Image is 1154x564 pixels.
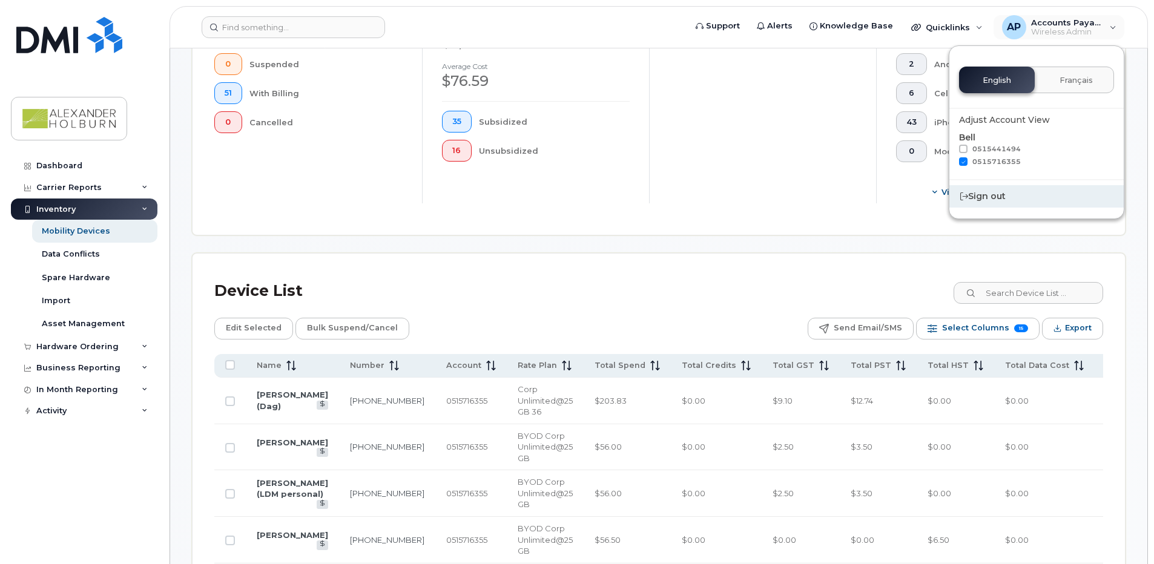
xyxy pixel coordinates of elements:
button: View More Device Makes [896,182,1084,203]
span: Rate Plan [518,360,557,371]
span: $9.10 [773,396,793,405]
span: Name [257,360,282,371]
span: Edit Selected [226,319,282,337]
button: 0 [896,140,927,162]
span: $203.83 [595,396,627,405]
button: Edit Selected [214,318,293,339]
div: With Billing [249,82,403,104]
span: BYOD Corp Unlimited@25 GB [518,431,573,463]
span: $3.50 [851,488,872,498]
span: 0 [225,117,232,127]
span: Total HST [928,360,969,371]
button: 35 [442,111,472,133]
span: $0.00 [928,396,951,405]
span: Corp Unlimited@25 GB 36 [518,384,573,416]
button: 16 [442,140,472,162]
div: iPhone [934,111,1084,133]
div: Quicklinks [903,15,991,39]
span: Account [446,360,481,371]
div: $76.59 [442,71,630,91]
a: [PHONE_NUMBER] [350,535,424,545]
span: 0515716355 [446,488,487,498]
span: Total GST [773,360,814,371]
span: Total Data Cost [1005,360,1069,371]
span: Select Columns [942,319,1009,337]
div: Cell Phone [934,82,1084,104]
span: Bulk Suspend/Cancel [307,319,398,337]
span: 51 [225,88,232,98]
button: Send Email/SMS [808,318,914,339]
span: $0.00 [682,488,705,498]
span: Knowledge Base [820,20,893,32]
span: 0515716355 [972,157,1021,166]
button: Bulk Suspend/Cancel [295,318,409,339]
span: $56.00 [595,488,622,498]
span: Send Email/SMS [834,319,902,337]
a: Alerts [748,14,801,38]
a: [PERSON_NAME] [257,438,328,447]
span: $0.00 [1005,488,1029,498]
span: 16 [452,146,461,156]
span: 15 [1014,324,1028,332]
span: 0 [906,146,917,156]
span: View More Device Makes [941,186,1047,198]
a: [PERSON_NAME] (LDM personal) [257,478,328,499]
span: BYOD Corp Unlimited@25 GB [518,477,573,509]
span: 2 [906,59,917,69]
a: View Last Bill [317,500,328,509]
span: $0.00 [682,396,705,405]
div: Accounts Payable [994,15,1125,39]
span: $2.50 [773,488,794,498]
h4: Average cost [442,62,630,70]
div: Unsubsidized [479,140,630,162]
button: Export [1042,318,1103,339]
a: [PERSON_NAME] (Dag) [257,390,328,411]
span: $0.00 [682,442,705,451]
span: 6 [906,88,917,98]
a: Knowledge Base [801,14,902,38]
span: $0.00 [851,535,874,545]
span: Total PST [851,360,891,371]
span: Wireless Admin [1031,27,1104,37]
span: Accounts Payable [1031,18,1104,27]
div: Android [934,53,1084,75]
a: View Last Bill [317,401,328,410]
div: Device List [214,275,303,307]
div: Adjust Account View [959,114,1114,126]
a: [PHONE_NUMBER] [350,442,424,451]
a: [PHONE_NUMBER] [350,488,424,498]
input: Find something... [202,16,385,38]
span: Total Spend [595,360,645,371]
div: Suspended [249,53,403,75]
span: $12.74 [851,396,873,405]
a: [PERSON_NAME] [257,530,328,540]
button: 2 [896,53,927,75]
span: Support [706,20,740,32]
a: View Last Bill [317,540,328,549]
span: 43 [906,117,917,127]
span: $0.00 [1005,396,1029,405]
button: 0 [214,53,242,75]
span: 0515716355 [446,442,487,451]
a: [PHONE_NUMBER] [350,396,424,405]
span: $0.00 [928,488,951,498]
span: $56.50 [595,535,621,545]
span: AP [1007,20,1021,34]
span: 35 [452,117,461,126]
span: $0.00 [1005,535,1029,545]
button: 43 [896,111,927,133]
span: $0.00 [682,535,705,545]
input: Search Device List ... [954,282,1103,304]
span: $2.50 [773,442,794,451]
div: Bell [959,131,1114,169]
div: Cancelled [249,111,403,133]
span: Français [1060,76,1093,85]
span: $0.00 [1005,442,1029,451]
span: Number [350,360,384,371]
div: Modem [934,140,1084,162]
button: 0 [214,111,242,133]
div: Subsidized [479,111,630,133]
span: $0.00 [773,535,796,545]
span: Total Credits [682,360,736,371]
button: 51 [214,82,242,104]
